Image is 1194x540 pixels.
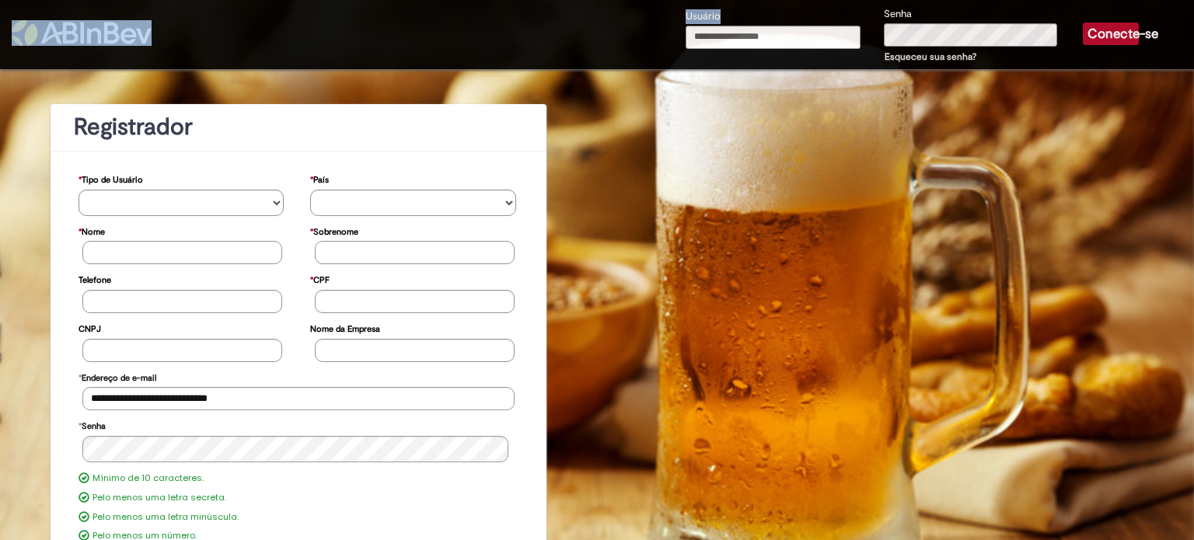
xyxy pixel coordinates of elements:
[82,372,156,384] font: Endereço de e-mail
[12,20,152,46] img: ABInbev-white.png
[82,226,105,238] font: Nome
[686,9,721,23] font: Usuário
[313,226,358,238] font: Sobrenome
[93,491,226,503] font: Pelo menos uma letra secreta.
[82,174,143,186] font: Tipo de Usuário
[93,510,239,523] font: Pelo menos uma letra minúscula.
[310,323,380,335] font: Nome da Empresa
[74,112,193,142] font: Registrador
[82,420,106,432] font: Senha
[79,274,111,286] font: Telefone
[313,174,329,186] font: País
[884,7,912,20] font: Senha
[79,323,101,335] font: CNPJ
[1083,23,1139,45] button: Conecte-se
[93,472,204,484] font: Mínimo de 10 caracteres.
[313,274,330,286] font: CPF
[1088,26,1158,42] font: Conecte-se
[885,51,976,63] a: Esqueceu sua senha?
